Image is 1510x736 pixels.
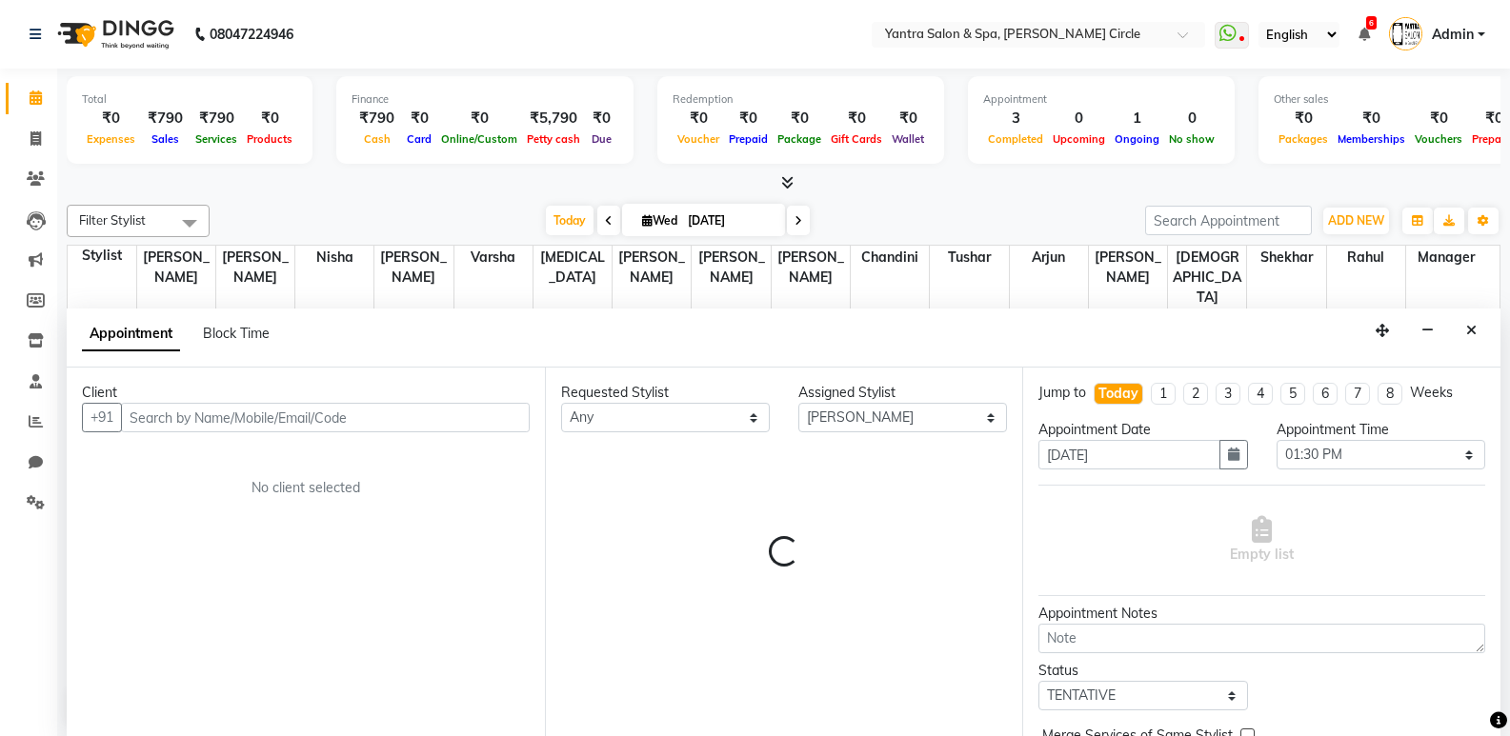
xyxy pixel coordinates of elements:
[82,403,122,432] button: +91
[637,213,682,228] span: Wed
[1247,246,1325,269] span: Shekhar
[128,478,484,498] div: No client selected
[454,246,533,269] span: Varsha
[1313,383,1338,405] li: 6
[402,132,436,146] span: Card
[1164,132,1219,146] span: No show
[49,8,179,61] img: logo
[826,132,887,146] span: Gift Cards
[682,207,777,235] input: 2025-09-03
[1458,316,1485,346] button: Close
[1345,383,1370,405] li: 7
[140,108,191,129] div: ₹790
[436,132,522,146] span: Online/Custom
[1366,16,1377,30] span: 6
[773,132,826,146] span: Package
[359,132,395,146] span: Cash
[1048,132,1110,146] span: Upcoming
[561,383,770,403] div: Requested Stylist
[798,383,1007,403] div: Assigned Stylist
[1378,383,1402,405] li: 8
[1389,17,1422,50] img: Admin
[546,206,594,235] span: Today
[1333,132,1410,146] span: Memberships
[1328,213,1384,228] span: ADD NEW
[522,132,585,146] span: Petty cash
[983,108,1048,129] div: 3
[534,246,612,289] span: [MEDICAL_DATA]
[352,91,618,108] div: Finance
[1432,25,1474,45] span: Admin
[1110,108,1164,129] div: 1
[673,91,929,108] div: Redemption
[121,403,530,432] input: Search by Name/Mobile/Email/Code
[585,108,618,129] div: ₹0
[82,91,297,108] div: Total
[522,108,585,129] div: ₹5,790
[1183,383,1208,405] li: 2
[673,108,724,129] div: ₹0
[352,108,402,129] div: ₹790
[1151,383,1176,405] li: 1
[216,246,294,289] span: [PERSON_NAME]
[1274,132,1333,146] span: Packages
[930,246,1008,269] span: Tushar
[1038,420,1247,440] div: Appointment Date
[1406,246,1485,269] span: Manager
[1089,246,1167,289] span: [PERSON_NAME]
[402,108,436,129] div: ₹0
[374,246,453,289] span: [PERSON_NAME]
[1333,108,1410,129] div: ₹0
[82,317,180,351] span: Appointment
[242,132,297,146] span: Products
[1277,420,1485,440] div: Appointment Time
[191,132,242,146] span: Services
[79,212,146,228] span: Filter Stylist
[851,246,929,269] span: Chandini
[1145,206,1312,235] input: Search Appointment
[68,246,136,266] div: Stylist
[1323,208,1389,234] button: ADD NEW
[1038,383,1086,403] div: Jump to
[82,383,530,403] div: Client
[191,108,242,129] div: ₹790
[1327,246,1405,269] span: Rahul
[242,108,297,129] div: ₹0
[1359,26,1370,43] a: 6
[887,108,929,129] div: ₹0
[1010,246,1088,269] span: Arjun
[147,132,184,146] span: Sales
[137,246,215,289] span: [PERSON_NAME]
[1164,108,1219,129] div: 0
[1048,108,1110,129] div: 0
[1038,604,1485,624] div: Appointment Notes
[1410,132,1467,146] span: Vouchers
[983,91,1219,108] div: Appointment
[692,246,770,289] span: [PERSON_NAME]
[724,132,773,146] span: Prepaid
[1280,383,1305,405] li: 5
[1110,132,1164,146] span: Ongoing
[295,246,373,269] span: Nisha
[203,325,270,342] span: Block Time
[673,132,724,146] span: Voucher
[773,108,826,129] div: ₹0
[887,132,929,146] span: Wallet
[1248,383,1273,405] li: 4
[1098,384,1138,404] div: Today
[613,246,691,289] span: [PERSON_NAME]
[210,8,293,61] b: 08047224946
[826,108,887,129] div: ₹0
[1168,246,1246,309] span: [DEMOGRAPHIC_DATA]
[1038,440,1219,469] input: yyyy-mm-dd
[772,246,850,289] span: [PERSON_NAME]
[1230,516,1294,565] span: Empty list
[436,108,522,129] div: ₹0
[983,132,1048,146] span: Completed
[82,132,140,146] span: Expenses
[1038,661,1247,681] div: Status
[1216,383,1240,405] li: 3
[82,108,140,129] div: ₹0
[587,132,616,146] span: Due
[1410,108,1467,129] div: ₹0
